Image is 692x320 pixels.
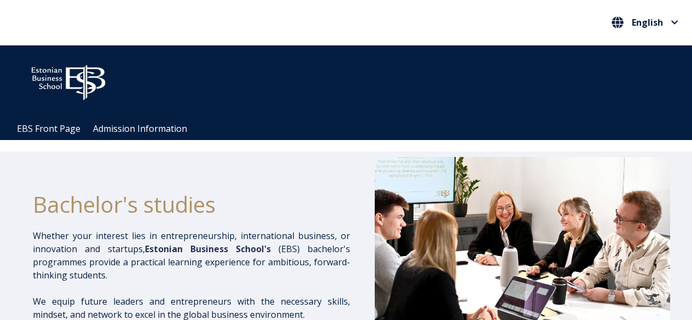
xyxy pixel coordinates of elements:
[33,191,350,218] h1: Bachelor's studies
[609,14,681,32] nav: Select your language
[33,229,350,282] p: Whether your interest lies in entrepreneurship, international business, or innovation and startup...
[22,56,115,103] img: ebs_logo2016_white
[17,123,80,135] a: EBS Front Page
[11,118,692,140] div: Navigation Menu
[632,18,663,27] span: English
[93,123,187,135] a: Admission Information
[145,243,271,255] span: Estonian Business School's
[609,14,681,31] button: English
[307,75,441,88] span: Community for Growth and Resp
